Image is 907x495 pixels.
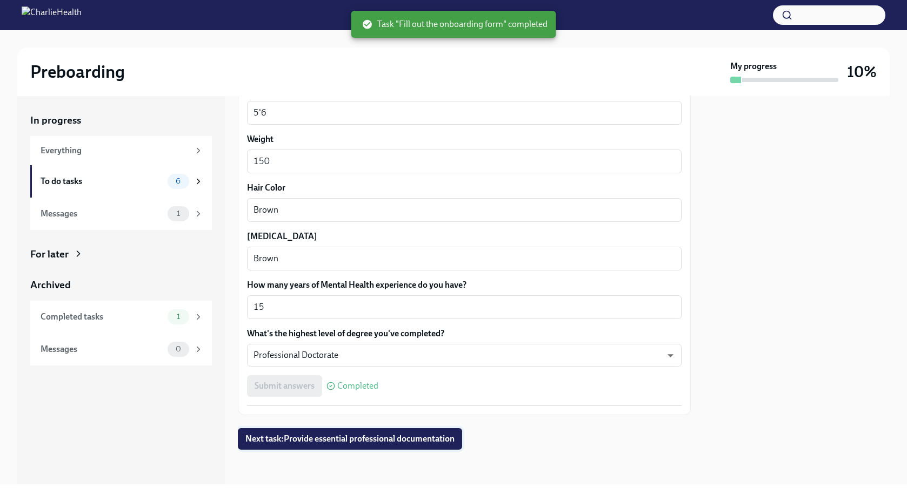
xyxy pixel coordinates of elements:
label: How many years of Mental Health experience do you have? [247,279,682,291]
textarea: 5'6 [254,106,675,119]
h3: 10% [847,62,877,82]
div: Professional Doctorate [247,344,682,367]
label: What's the highest level of degree you've completed? [247,328,682,340]
div: Messages [41,343,163,355]
a: Archived [30,278,212,292]
span: Next task : Provide essential professional documentation [245,433,455,444]
span: Completed [337,382,378,390]
div: Messages [41,208,163,220]
textarea: Brown [254,252,675,265]
img: CharlieHealth [22,6,82,24]
label: Weight [247,133,682,145]
a: Completed tasks1 [30,301,212,333]
span: 0 [169,345,188,353]
textarea: Brown [254,204,675,216]
a: In progress [30,113,212,127]
span: 1 [170,209,186,218]
span: Task "Fill out the onboarding form" completed [362,18,548,30]
a: To do tasks6 [30,165,212,198]
a: Messages1 [30,198,212,230]
textarea: 15 [254,301,675,314]
a: Messages0 [30,333,212,365]
div: Everything [41,145,189,157]
a: Everything [30,136,212,165]
a: For later [30,247,212,261]
label: Hair Color [247,182,682,194]
strong: My progress [730,60,777,72]
textarea: 150 [254,155,675,168]
div: For later [30,247,69,261]
span: 6 [169,177,187,185]
label: [MEDICAL_DATA] [247,230,682,242]
span: 1 [170,313,186,321]
button: Next task:Provide essential professional documentation [238,428,462,450]
div: Completed tasks [41,311,163,323]
div: To do tasks [41,175,163,187]
h2: Preboarding [30,61,125,83]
